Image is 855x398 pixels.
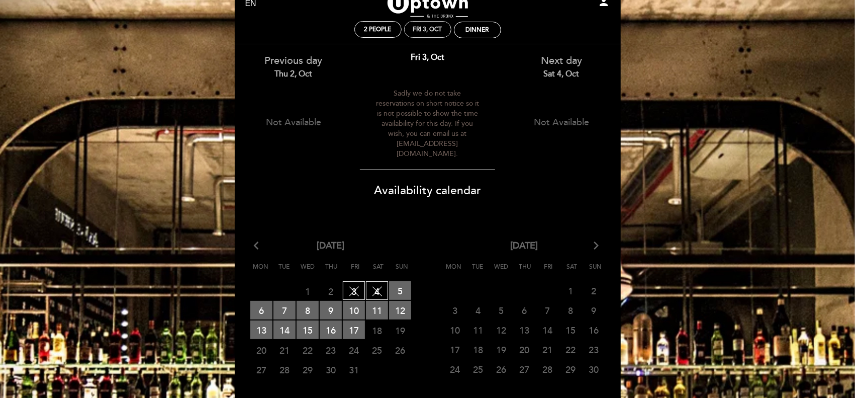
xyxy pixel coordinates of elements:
div: Next day [502,54,621,79]
div: Fri 3, Oct [413,26,442,33]
span: 8 [559,301,582,320]
span: 20 [250,341,272,359]
span: 21 [273,341,296,359]
span: 28 [536,360,558,378]
span: 4 [366,281,388,300]
span: 1 [297,282,319,300]
div: Previous day [234,54,353,79]
span: Sun [586,262,606,280]
span: 18 [467,340,489,359]
span: Mon [444,262,464,280]
span: 4 [467,301,489,320]
span: 7 [536,301,558,320]
button: Not Available [246,110,341,135]
span: 29 [297,360,319,379]
span: 1 [559,281,582,300]
span: 16 [583,321,605,339]
span: 19 [490,340,512,359]
span: 12 [490,321,512,339]
span: 15 [297,321,319,339]
span: 2 [320,282,342,300]
span: 13 [513,321,535,339]
span: Sadly we do not take reservations on short notice so it is not possible to show the time availabi... [375,89,480,159]
span: Tue [274,262,294,280]
span: 20 [513,340,535,359]
span: 30 [583,360,605,378]
span: 12 [389,301,411,320]
span: 17 [444,340,466,359]
div: Dinner [466,26,489,34]
span: Mon [250,262,270,280]
span: 23 [583,340,605,359]
span: 27 [513,360,535,378]
i: arrow_back_ios [254,240,263,253]
span: 15 [559,321,582,339]
span: 6 [250,301,272,320]
span: Sat [562,262,582,280]
span: 17 [343,321,365,339]
span: 24 [444,360,466,378]
span: 14 [273,321,296,339]
span: Fri [538,262,558,280]
span: 3 [343,281,365,300]
span: Wed [491,262,511,280]
span: 26 [490,360,512,378]
span: 31 [343,360,365,379]
span: 23 [320,341,342,359]
span: 5 [490,301,512,320]
span: 3 [444,301,466,320]
span: 25 [366,341,388,359]
span: 11 [467,321,489,339]
span: 27 [250,360,272,379]
div: Fri 3, Oct [368,52,487,63]
span: 28 [273,360,296,379]
span: 22 [297,341,319,359]
div: Sat 4, Oct [502,68,621,80]
span: Thu [321,262,341,280]
span: 11 [366,301,388,320]
span: 22 [559,340,582,359]
span: Wed [298,262,318,280]
span: 26 [389,341,411,359]
button: Not Available [514,110,609,135]
span: 13 [250,321,272,339]
span: 9 [583,301,605,320]
span: Sat [368,262,389,280]
span: [DATE] [511,240,538,253]
span: 30 [320,360,342,379]
span: Tue [467,262,488,280]
span: 10 [343,301,365,320]
span: 6 [513,301,535,320]
span: Fri [345,262,365,280]
span: 2 people [364,26,392,33]
span: 2 [583,281,605,300]
div: Thu 2, Oct [234,68,353,80]
i: arrow_forward_ios [592,240,601,253]
span: Thu [515,262,535,280]
span: 24 [343,341,365,359]
span: 5 [389,281,411,300]
span: 21 [536,340,558,359]
span: [DATE] [317,240,345,253]
span: Sun [392,262,412,280]
span: 7 [273,301,296,320]
span: 19 [389,321,411,340]
span: 9 [320,301,342,320]
span: 18 [366,321,388,340]
span: Availability calendar [374,184,481,198]
span: 16 [320,321,342,339]
span: 25 [467,360,489,378]
span: 14 [536,321,558,339]
span: 10 [444,321,466,339]
span: 29 [559,360,582,378]
span: 8 [297,301,319,320]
